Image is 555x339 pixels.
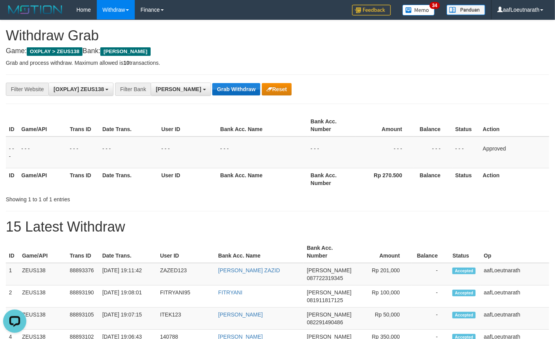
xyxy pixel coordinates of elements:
a: [PERSON_NAME] ZAZID [218,267,280,273]
th: ID [6,241,19,263]
span: Copy 087722319345 to clipboard [307,275,343,281]
th: Bank Acc. Number [308,168,356,190]
img: Feedback.jpg [352,5,391,16]
th: Status [452,114,480,137]
th: Op [481,241,549,263]
h1: Withdraw Grab [6,28,549,43]
span: 34 [430,2,440,9]
td: aafLoeutnarath [481,263,549,285]
td: 1 [6,263,19,285]
p: Grab and process withdraw. Maximum allowed is transactions. [6,59,549,67]
h4: Game: Bank: [6,47,549,55]
span: [PERSON_NAME] [307,267,351,273]
th: Date Trans. [99,241,157,263]
td: - - - [18,137,67,168]
th: Game/API [19,241,67,263]
td: - - - [308,137,356,168]
td: [DATE] 19:08:01 [99,285,157,308]
span: Accepted [452,290,476,296]
td: - - - [67,137,99,168]
th: Date Trans. [99,114,158,137]
td: - - - [452,137,480,168]
td: Rp 100,000 [355,285,412,308]
button: Open LiveChat chat widget [3,3,26,26]
th: Bank Acc. Number [308,114,356,137]
h1: 15 Latest Withdraw [6,219,549,235]
td: 2 [6,285,19,308]
th: Action [480,114,549,137]
strong: 10 [123,60,129,66]
th: Balance [414,168,452,190]
td: - - - [6,137,18,168]
span: Copy 082291490486 to clipboard [307,319,343,325]
a: [PERSON_NAME] [218,311,263,318]
td: 88893376 [67,263,99,285]
td: - [412,263,450,285]
td: ZEUS138 [19,285,67,308]
span: [OXPLAY] ZEUS138 [53,86,104,92]
td: FITRYANI95 [157,285,215,308]
th: Rp 270.500 [356,168,414,190]
th: Bank Acc. Name [215,241,304,263]
td: 88893190 [67,285,99,308]
th: Trans ID [67,114,99,137]
th: User ID [158,114,217,137]
span: Accepted [452,312,476,318]
th: User ID [157,241,215,263]
th: Balance [412,241,450,263]
th: Trans ID [67,168,99,190]
th: Amount [355,241,412,263]
span: [PERSON_NAME] [307,311,351,318]
td: Rp 201,000 [355,263,412,285]
span: Accepted [452,268,476,274]
span: [PERSON_NAME] [307,289,351,296]
td: - [412,285,450,308]
img: MOTION_logo.png [6,4,65,16]
td: - - - [356,137,414,168]
td: aafLoeutnarath [481,308,549,330]
th: ID [6,168,18,190]
div: Showing 1 to 1 of 1 entries [6,192,225,203]
td: ZEUS138 [19,263,67,285]
button: [PERSON_NAME] [151,83,211,96]
button: Reset [262,83,292,95]
span: Copy 081911817125 to clipboard [307,297,343,303]
td: [DATE] 19:11:42 [99,263,157,285]
th: Action [480,168,549,190]
td: ZEUS138 [19,308,67,330]
th: Bank Acc. Name [217,168,308,190]
span: [PERSON_NAME] [156,86,201,92]
th: Balance [414,114,452,137]
td: - - - [414,137,452,168]
td: Approved [480,137,549,168]
div: Filter Website [6,83,48,96]
th: Date Trans. [99,168,158,190]
span: [PERSON_NAME] [100,47,150,56]
span: OXPLAY > ZEUS138 [27,47,82,56]
th: Bank Acc. Number [304,241,354,263]
td: [DATE] 19:07:15 [99,308,157,330]
img: Button%20Memo.svg [402,5,435,16]
th: Amount [356,114,414,137]
div: Filter Bank [115,83,151,96]
td: ITEK123 [157,308,215,330]
td: ZAZED123 [157,263,215,285]
button: [OXPLAY] ZEUS138 [48,83,113,96]
td: aafLoeutnarath [481,285,549,308]
td: 88893105 [67,308,99,330]
th: Trans ID [67,241,99,263]
img: panduan.png [447,5,485,15]
th: ID [6,114,18,137]
td: - - - [217,137,308,168]
th: Game/API [18,114,67,137]
td: - - - [158,137,217,168]
td: - - - [99,137,158,168]
td: Rp 50,000 [355,308,412,330]
button: Grab Withdraw [212,83,260,95]
th: User ID [158,168,217,190]
th: Game/API [18,168,67,190]
th: Status [452,168,480,190]
a: FITRYANI [218,289,242,296]
th: Status [449,241,481,263]
th: Bank Acc. Name [217,114,308,137]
